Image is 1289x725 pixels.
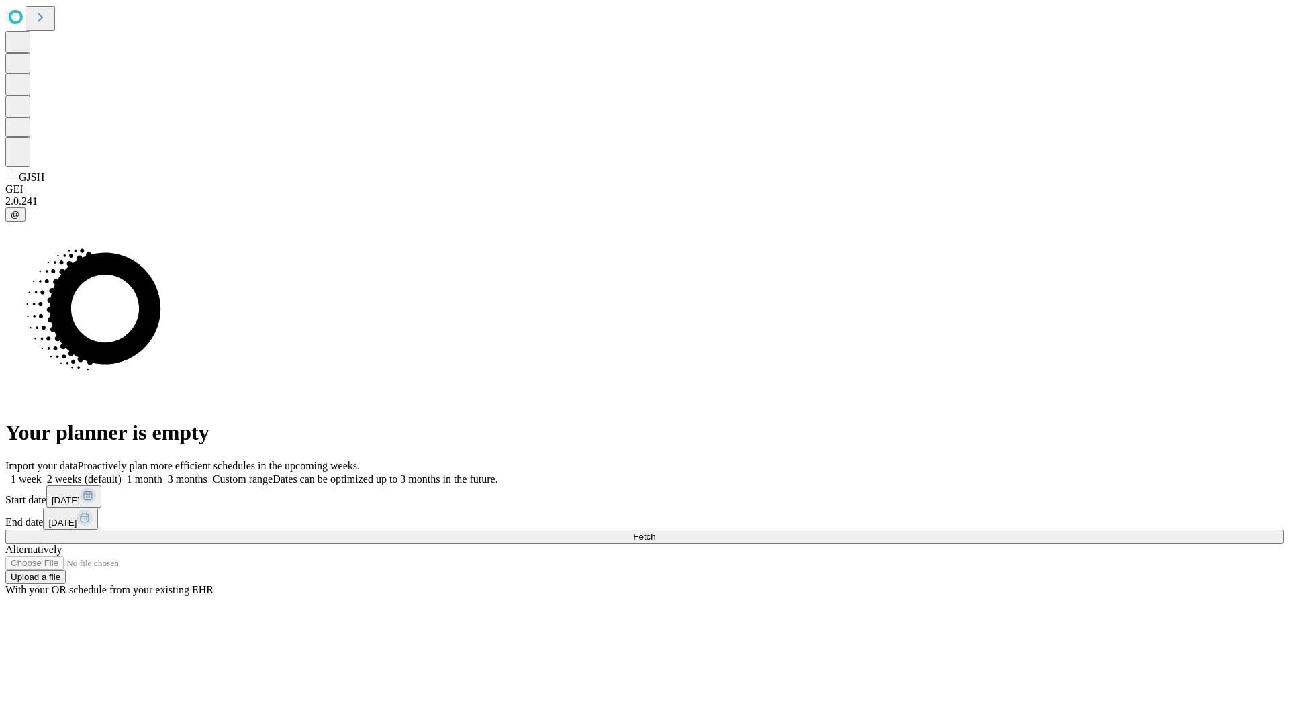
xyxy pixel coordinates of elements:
h1: Your planner is empty [5,420,1284,445]
span: Proactively plan more efficient schedules in the upcoming weeks. [78,460,360,471]
span: @ [11,209,20,220]
button: Upload a file [5,570,66,584]
span: Custom range [213,473,273,485]
span: Import your data [5,460,78,471]
span: Fetch [633,532,655,542]
span: With your OR schedule from your existing EHR [5,584,213,595]
span: 3 months [168,473,207,485]
span: 2 weeks (default) [47,473,122,485]
div: End date [5,507,1284,530]
div: GEI [5,183,1284,195]
span: 1 month [127,473,162,485]
span: [DATE] [52,495,80,505]
span: 1 week [11,473,42,485]
button: @ [5,207,26,222]
span: Alternatively [5,544,62,555]
span: Dates can be optimized up to 3 months in the future. [273,473,497,485]
span: GJSH [19,171,44,183]
button: [DATE] [46,485,101,507]
span: [DATE] [48,518,77,528]
div: Start date [5,485,1284,507]
div: 2.0.241 [5,195,1284,207]
button: Fetch [5,530,1284,544]
button: [DATE] [43,507,98,530]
